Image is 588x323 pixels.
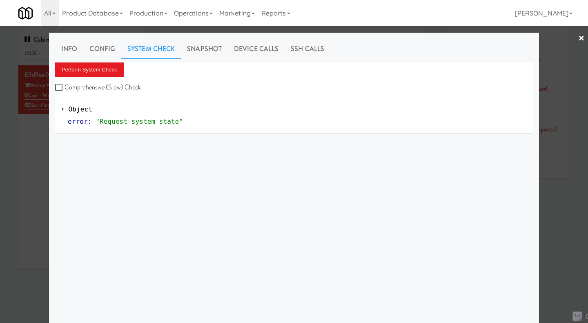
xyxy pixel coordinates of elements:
img: Micromart [18,6,33,20]
a: SSH Calls [285,39,330,59]
label: Comprehensive (Slow) Check [55,81,141,94]
a: Info [55,39,83,59]
a: × [578,26,585,51]
span: Object [69,105,92,113]
span: : [88,118,92,125]
span: "Request system state" [96,118,183,125]
a: Config [83,39,121,59]
a: System Check [121,39,181,59]
input: Comprehensive (Slow) Check [55,85,65,91]
button: Perform System Check [55,62,124,77]
a: Snapshot [181,39,228,59]
a: Device Calls [228,39,285,59]
span: error [68,118,88,125]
